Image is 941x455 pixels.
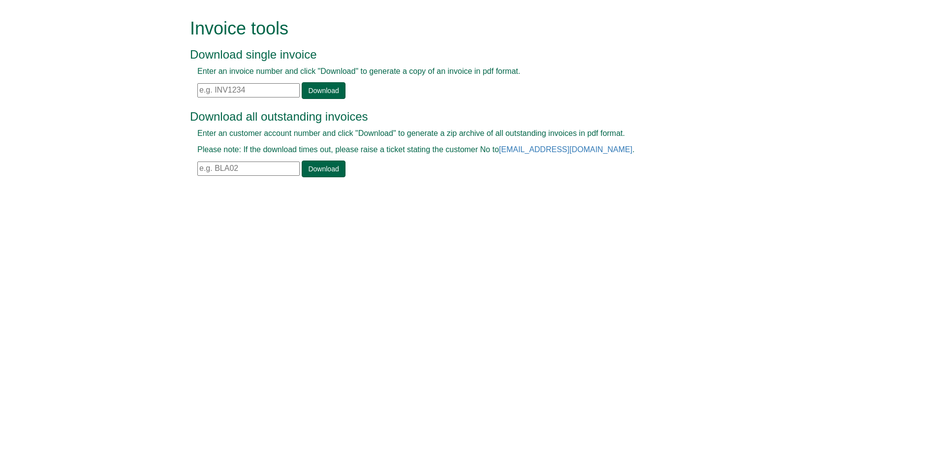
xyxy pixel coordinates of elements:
h3: Download all outstanding invoices [190,110,729,123]
a: Download [302,82,345,99]
p: Enter an invoice number and click "Download" to generate a copy of an invoice in pdf format. [197,66,721,77]
p: Enter an customer account number and click "Download" to generate a zip archive of all outstandin... [197,128,721,139]
h1: Invoice tools [190,19,729,38]
p: Please note: If the download times out, please raise a ticket stating the customer No to . [197,144,721,156]
input: e.g. INV1234 [197,83,300,97]
a: [EMAIL_ADDRESS][DOMAIN_NAME] [499,145,632,154]
input: e.g. BLA02 [197,162,300,176]
a: Download [302,161,345,177]
h3: Download single invoice [190,48,729,61]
